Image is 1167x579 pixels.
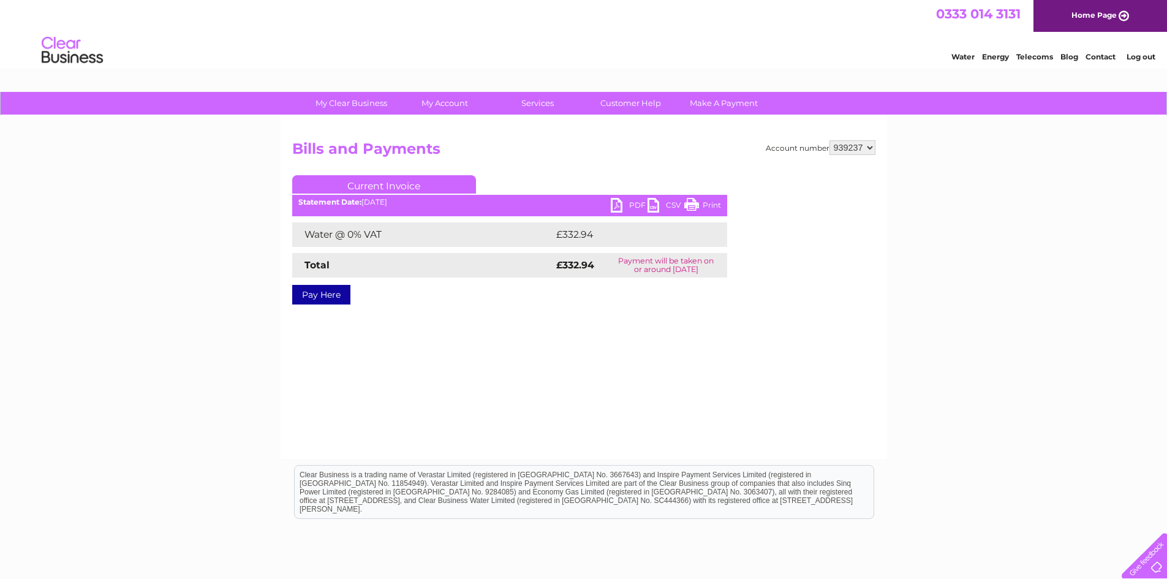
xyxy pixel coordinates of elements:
a: Log out [1127,52,1155,61]
a: Pay Here [292,285,350,305]
b: Statement Date: [298,197,361,206]
div: Clear Business is a trading name of Verastar Limited (registered in [GEOGRAPHIC_DATA] No. 3667643... [295,7,874,59]
td: Payment will be taken on or around [DATE] [605,253,727,278]
img: logo.png [41,32,104,69]
a: PDF [611,198,648,216]
td: £332.94 [553,222,706,247]
div: Account number [766,140,875,155]
div: [DATE] [292,198,727,206]
a: Customer Help [580,92,681,115]
h2: Bills and Payments [292,140,875,164]
strong: Total [304,259,330,271]
a: Contact [1086,52,1116,61]
a: Blog [1060,52,1078,61]
a: Print [684,198,721,216]
a: Services [487,92,588,115]
a: 0333 014 3131 [936,6,1021,21]
a: Make A Payment [673,92,774,115]
a: Water [951,52,975,61]
strong: £332.94 [556,259,594,271]
td: Water @ 0% VAT [292,222,553,247]
a: My Clear Business [301,92,402,115]
a: CSV [648,198,684,216]
a: My Account [394,92,495,115]
a: Current Invoice [292,175,476,194]
a: Telecoms [1016,52,1053,61]
a: Energy [982,52,1009,61]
